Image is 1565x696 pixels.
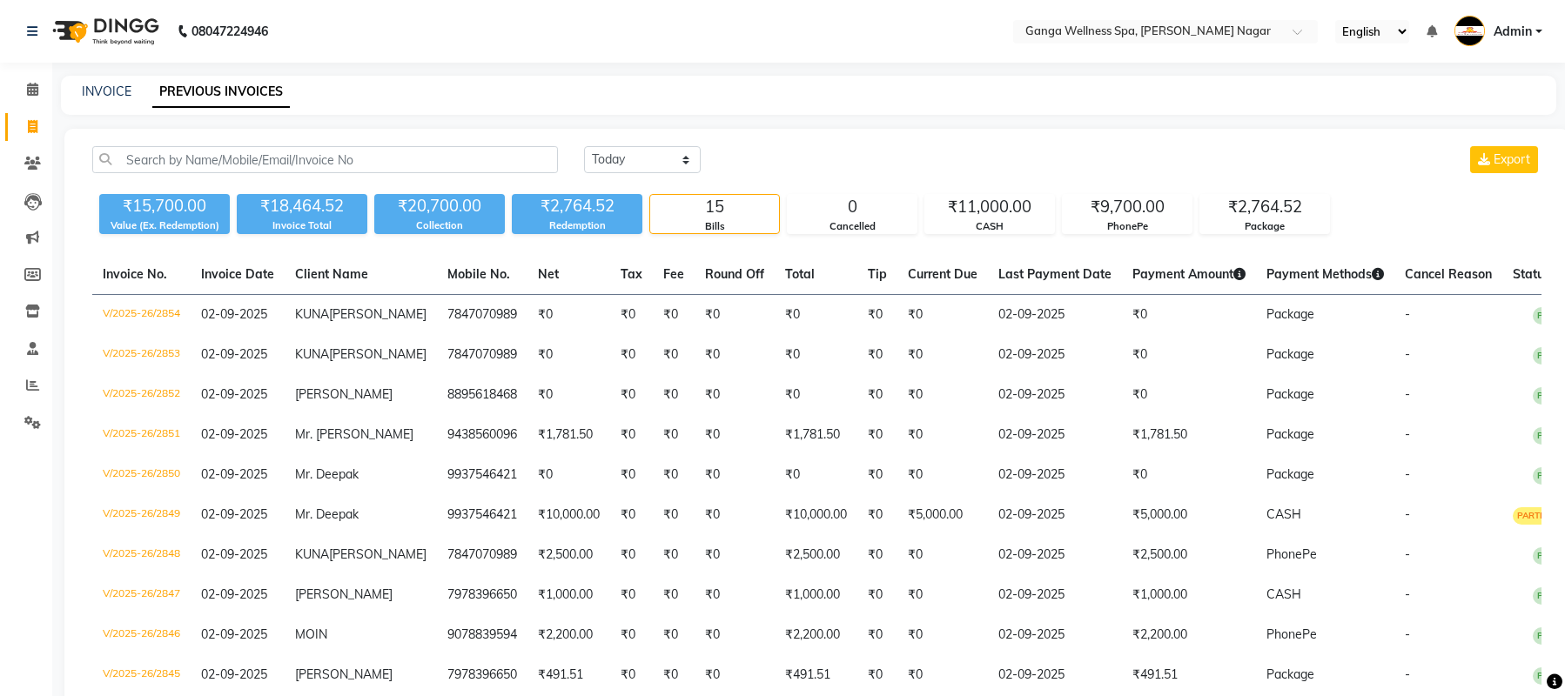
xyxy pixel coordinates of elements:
td: V/2025-26/2851 [92,415,191,455]
td: ₹0 [653,615,695,655]
span: Package [1266,666,1314,682]
span: PAID [1533,307,1562,325]
td: ₹0 [695,375,775,415]
td: ₹2,500.00 [527,535,610,575]
span: Invoice Date [201,266,274,282]
div: ₹2,764.52 [1200,195,1329,219]
span: Package [1266,346,1314,362]
td: V/2025-26/2847 [92,575,191,615]
td: ₹491.51 [775,655,857,695]
span: - [1405,626,1410,642]
div: 0 [788,195,917,219]
td: 02-09-2025 [988,335,1122,375]
span: 02-09-2025 [201,586,267,602]
td: 9438560096 [437,415,527,455]
div: Invoice Total [237,218,367,233]
div: Collection [374,218,505,233]
span: Cancel Reason [1405,266,1492,282]
span: Mr. Deepak [295,506,359,522]
td: ₹0 [695,295,775,336]
span: PAID [1533,387,1562,405]
td: ₹0 [610,535,653,575]
td: ₹0 [653,495,695,535]
td: ₹0 [857,575,897,615]
td: ₹0 [653,295,695,336]
span: Package [1266,426,1314,442]
td: ₹0 [897,575,988,615]
span: - [1405,306,1410,322]
td: ₹0 [527,295,610,336]
span: - [1405,386,1410,402]
td: ₹0 [897,455,988,495]
td: 02-09-2025 [988,655,1122,695]
span: [PERSON_NAME] [329,546,427,562]
td: ₹5,000.00 [897,495,988,535]
td: 02-09-2025 [988,295,1122,336]
td: ₹0 [695,495,775,535]
span: [PERSON_NAME] [295,666,393,682]
div: ₹2,764.52 [512,194,642,218]
span: 02-09-2025 [201,466,267,482]
span: PAID [1533,547,1562,565]
span: [PERSON_NAME] [329,306,427,322]
td: V/2025-26/2852 [92,375,191,415]
td: ₹0 [775,295,857,336]
span: Export [1494,151,1530,167]
td: ₹0 [897,335,988,375]
td: ₹0 [775,335,857,375]
td: ₹0 [527,455,610,495]
span: - [1405,426,1410,442]
span: PAID [1533,627,1562,645]
td: ₹0 [857,655,897,695]
span: PAID [1533,667,1562,685]
td: ₹0 [653,415,695,455]
span: Payment Amount [1132,266,1246,282]
div: Package [1200,219,1329,234]
span: - [1405,506,1410,522]
a: INVOICE [82,84,131,99]
td: ₹1,781.50 [527,415,610,455]
td: 9078839594 [437,615,527,655]
span: KUNA [295,346,329,362]
td: ₹10,000.00 [527,495,610,535]
td: ₹0 [1122,335,1256,375]
td: 02-09-2025 [988,495,1122,535]
span: [PERSON_NAME] [295,586,393,602]
td: ₹0 [527,335,610,375]
span: Invoice No. [103,266,167,282]
td: ₹1,781.50 [1122,415,1256,455]
td: 02-09-2025 [988,575,1122,615]
span: PAID [1533,427,1562,445]
td: ₹0 [775,375,857,415]
span: 02-09-2025 [201,666,267,682]
td: ₹0 [527,375,610,415]
div: ₹11,000.00 [925,195,1054,219]
td: ₹2,200.00 [527,615,610,655]
td: ₹0 [857,375,897,415]
span: Mobile No. [447,266,510,282]
button: Export [1470,146,1538,173]
span: CASH [1266,586,1301,602]
td: ₹0 [857,335,897,375]
span: 02-09-2025 [201,346,267,362]
span: Current Due [908,266,977,282]
span: Mr. [PERSON_NAME] [295,426,413,442]
td: ₹0 [695,655,775,695]
td: ₹0 [653,575,695,615]
td: ₹0 [610,575,653,615]
td: ₹0 [610,495,653,535]
td: ₹2,500.00 [775,535,857,575]
td: ₹0 [1122,375,1256,415]
td: ₹0 [610,415,653,455]
td: ₹0 [1122,455,1256,495]
span: Client Name [295,266,368,282]
td: ₹0 [857,535,897,575]
img: Admin [1454,16,1485,46]
td: 7978396650 [437,575,527,615]
td: V/2025-26/2849 [92,495,191,535]
td: ₹0 [610,655,653,695]
span: Payment Methods [1266,266,1384,282]
div: 15 [650,195,779,219]
td: ₹0 [857,615,897,655]
td: ₹0 [897,535,988,575]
